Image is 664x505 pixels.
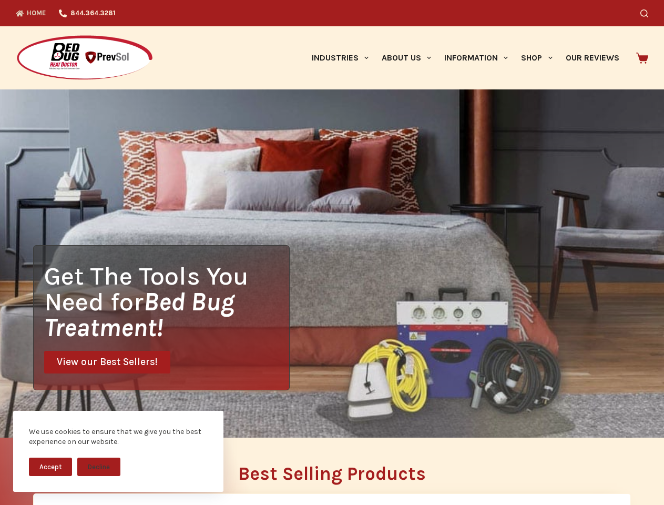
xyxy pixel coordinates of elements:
[16,35,154,82] img: Prevsol/Bed Bug Heat Doctor
[77,458,120,476] button: Decline
[44,263,289,340] h1: Get The Tools You Need for
[29,458,72,476] button: Accept
[29,427,208,447] div: We use cookies to ensure that we give you the best experience on our website.
[438,26,515,89] a: Information
[8,4,40,36] button: Open LiveChat chat widget
[44,287,234,342] i: Bed Bug Treatment!
[305,26,375,89] a: Industries
[375,26,437,89] a: About Us
[57,357,158,367] span: View our Best Sellers!
[33,464,631,483] h2: Best Selling Products
[559,26,626,89] a: Our Reviews
[44,351,170,373] a: View our Best Sellers!
[640,9,648,17] button: Search
[305,26,626,89] nav: Primary
[515,26,559,89] a: Shop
